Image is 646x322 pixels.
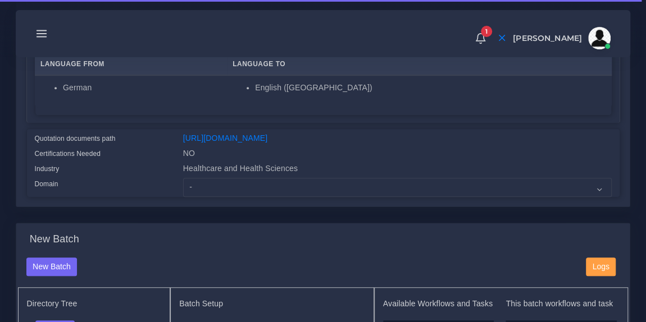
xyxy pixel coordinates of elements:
[35,179,58,189] label: Domain
[481,26,492,37] span: 1
[27,299,162,309] h5: Directory Tree
[35,53,227,76] th: Language From
[26,261,78,270] a: New Batch
[183,134,267,142] a: [URL][DOMAIN_NAME]
[175,148,620,163] div: NO
[507,27,615,49] a: [PERSON_NAME]avatar
[227,53,612,76] th: Language To
[471,32,490,44] a: 1
[175,163,620,178] div: Healthcare and Health Sciences
[63,82,221,94] li: German
[506,299,617,309] h5: This batch workflows and task
[35,149,101,159] label: Certifications Needed
[255,82,606,94] li: English ([GEOGRAPHIC_DATA])
[383,299,494,309] h5: Available Workflows and Tasks
[513,34,582,42] span: [PERSON_NAME]
[592,262,609,271] span: Logs
[26,257,78,277] button: New Batch
[30,233,79,246] h4: New Batch
[35,164,60,174] label: Industry
[179,299,365,309] h5: Batch Setup
[588,27,611,49] img: avatar
[35,134,116,144] label: Quotation documents path
[586,257,616,277] button: Logs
